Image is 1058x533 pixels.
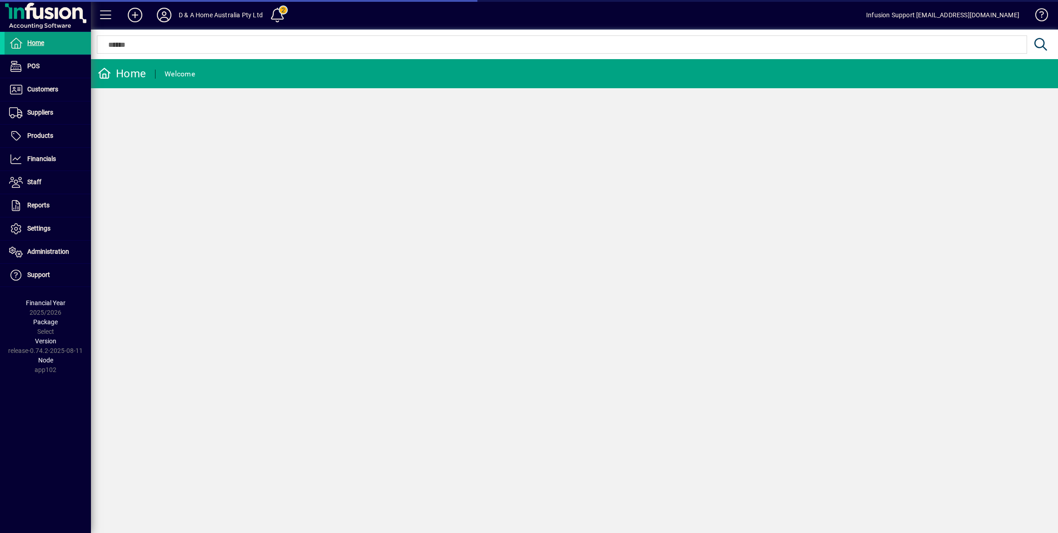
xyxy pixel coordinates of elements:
[5,148,91,171] a: Financials
[98,66,146,81] div: Home
[27,132,53,139] span: Products
[27,62,40,70] span: POS
[5,264,91,287] a: Support
[27,178,41,186] span: Staff
[5,217,91,240] a: Settings
[866,8,1019,22] div: Infusion Support [EMAIL_ADDRESS][DOMAIN_NAME]
[5,241,91,263] a: Administration
[27,109,53,116] span: Suppliers
[5,101,91,124] a: Suppliers
[120,7,150,23] button: Add
[38,357,53,364] span: Node
[27,248,69,255] span: Administration
[5,171,91,194] a: Staff
[5,125,91,147] a: Products
[27,39,44,46] span: Home
[27,201,50,209] span: Reports
[27,155,56,162] span: Financials
[27,85,58,93] span: Customers
[27,271,50,278] span: Support
[33,318,58,326] span: Package
[26,299,65,307] span: Financial Year
[1028,2,1047,31] a: Knowledge Base
[150,7,179,23] button: Profile
[179,8,263,22] div: D & A Home Australia Pty Ltd
[5,55,91,78] a: POS
[35,337,56,345] span: Version
[5,194,91,217] a: Reports
[165,67,195,81] div: Welcome
[5,78,91,101] a: Customers
[27,225,50,232] span: Settings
